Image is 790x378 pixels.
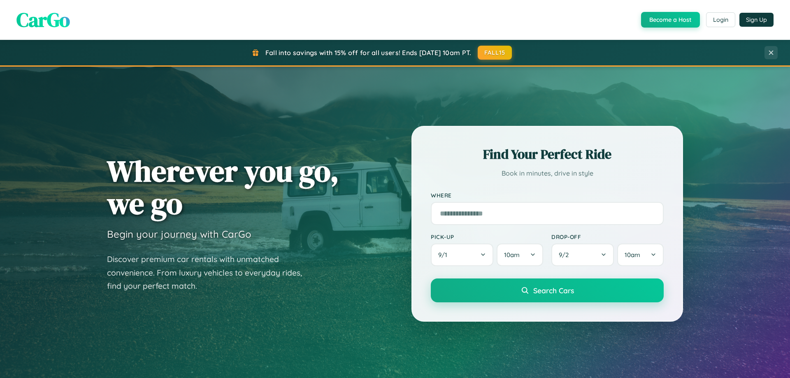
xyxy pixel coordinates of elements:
[265,49,472,57] span: Fall into savings with 15% off for all users! Ends [DATE] 10am PT.
[107,155,339,220] h1: Wherever you go, we go
[551,243,614,266] button: 9/2
[431,243,493,266] button: 9/1
[16,6,70,33] span: CarGo
[431,192,664,199] label: Where
[739,13,774,27] button: Sign Up
[706,12,735,27] button: Login
[617,243,664,266] button: 10am
[107,228,251,240] h3: Begin your journey with CarGo
[625,251,640,259] span: 10am
[431,167,664,179] p: Book in minutes, drive in style
[497,243,543,266] button: 10am
[504,251,520,259] span: 10am
[559,251,573,259] span: 9 / 2
[533,286,574,295] span: Search Cars
[431,145,664,163] h2: Find Your Perfect Ride
[438,251,451,259] span: 9 / 1
[478,46,512,60] button: FALL15
[641,12,700,28] button: Become a Host
[431,233,543,240] label: Pick-up
[551,233,664,240] label: Drop-off
[107,253,313,293] p: Discover premium car rentals with unmatched convenience. From luxury vehicles to everyday rides, ...
[431,278,664,302] button: Search Cars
